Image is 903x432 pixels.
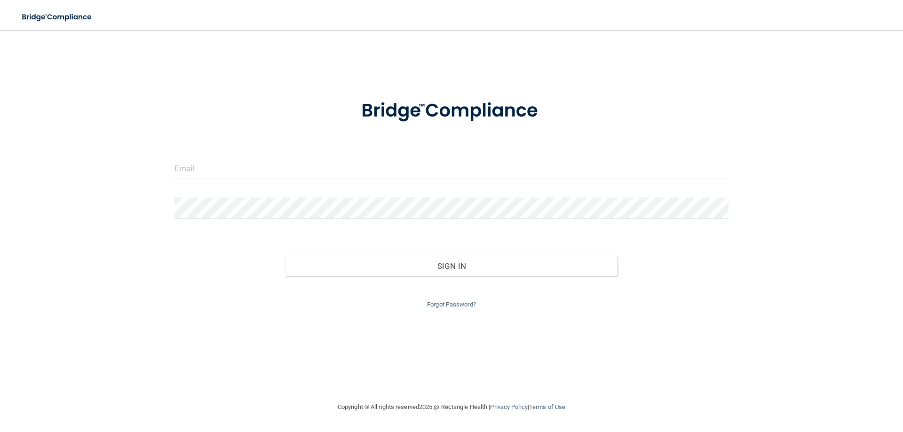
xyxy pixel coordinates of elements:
[285,256,618,276] button: Sign In
[14,8,101,27] img: bridge_compliance_login_screen.278c3ca4.svg
[529,403,565,410] a: Terms of Use
[740,365,892,403] iframe: Drift Widget Chat Controller
[427,301,476,308] a: Forgot Password?
[174,158,729,179] input: Email
[342,86,561,135] img: bridge_compliance_login_screen.278c3ca4.svg
[490,403,527,410] a: Privacy Policy
[280,392,623,422] div: Copyright © All rights reserved 2025 @ Rectangle Health | |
